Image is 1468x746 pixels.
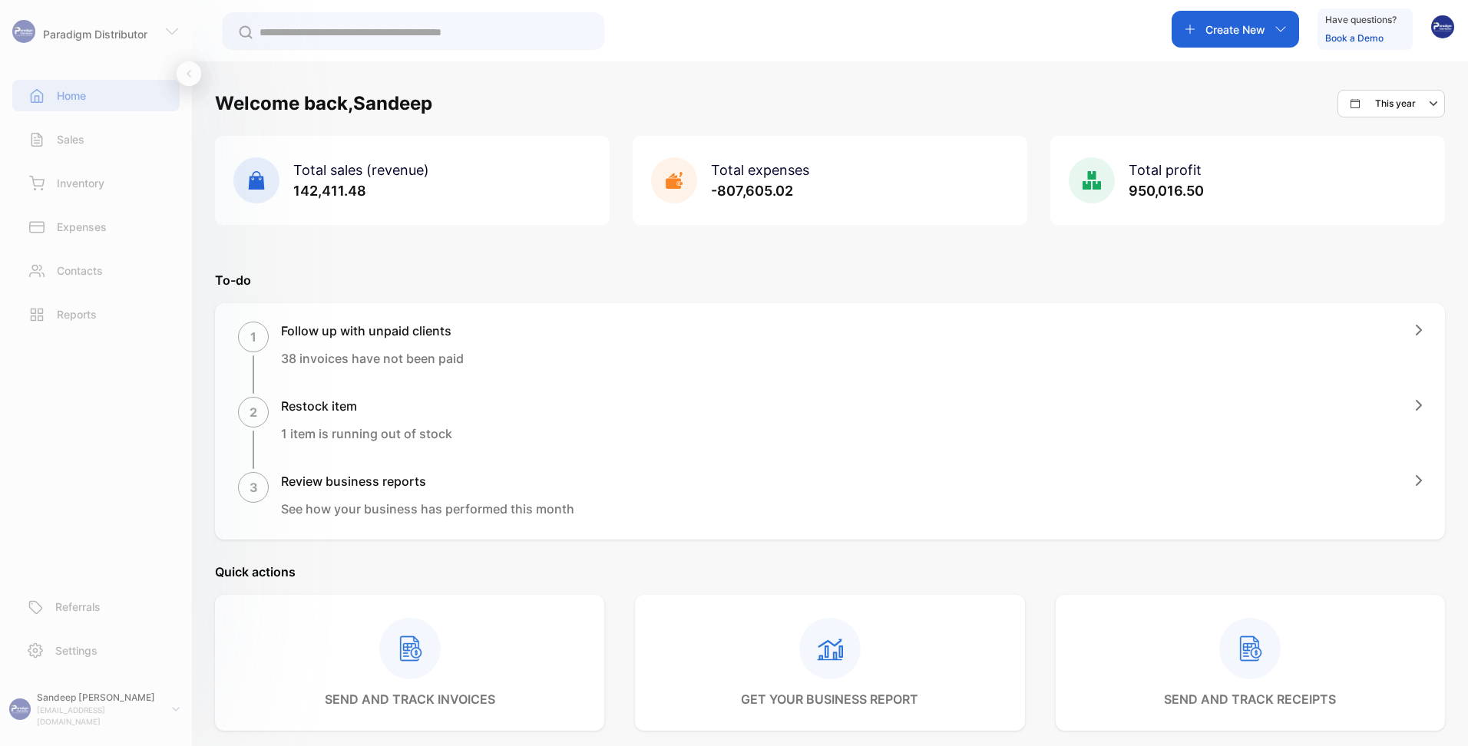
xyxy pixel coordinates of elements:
[1375,97,1416,111] p: This year
[281,397,452,415] h1: Restock item
[1431,15,1454,38] img: avatar
[250,478,258,497] p: 3
[1129,162,1202,178] span: Total profit
[1431,11,1454,48] button: avatar
[1172,11,1299,48] button: Create New
[55,642,98,659] p: Settings
[57,175,104,191] p: Inventory
[9,698,31,720] img: profile
[325,690,495,708] p: send and track invoices
[1205,21,1265,38] p: Create New
[741,690,918,708] p: get your business report
[37,705,160,728] p: [EMAIL_ADDRESS][DOMAIN_NAME]
[55,599,101,615] p: Referrals
[281,349,464,368] p: 38 invoices have not been paid
[57,219,107,235] p: Expenses
[215,90,432,117] h1: Welcome back, Sandeep
[37,691,160,705] p: Sandeep [PERSON_NAME]
[711,183,793,199] span: -807,605.02
[215,563,1445,581] p: Quick actions
[12,20,35,43] img: logo
[281,500,574,518] p: See how your business has performed this month
[281,322,464,340] h1: Follow up with unpaid clients
[1325,32,1384,44] a: Book a Demo
[57,131,84,147] p: Sales
[57,87,86,104] p: Home
[1337,90,1445,117] button: This year
[1325,12,1397,28] p: Have questions?
[250,328,256,346] p: 1
[1164,690,1336,708] p: send and track receipts
[281,472,574,490] h1: Review business reports
[711,162,809,178] span: Total expenses
[281,424,452,443] p: 1 item is running out of stock
[57,262,103,279] p: Contacts
[1129,183,1204,199] span: 950,016.50
[293,183,366,199] span: 142,411.48
[57,306,97,322] p: Reports
[215,271,1445,289] p: To-do
[293,162,429,178] span: Total sales (revenue)
[43,26,147,42] p: Paradigm Distributor
[250,403,257,421] p: 2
